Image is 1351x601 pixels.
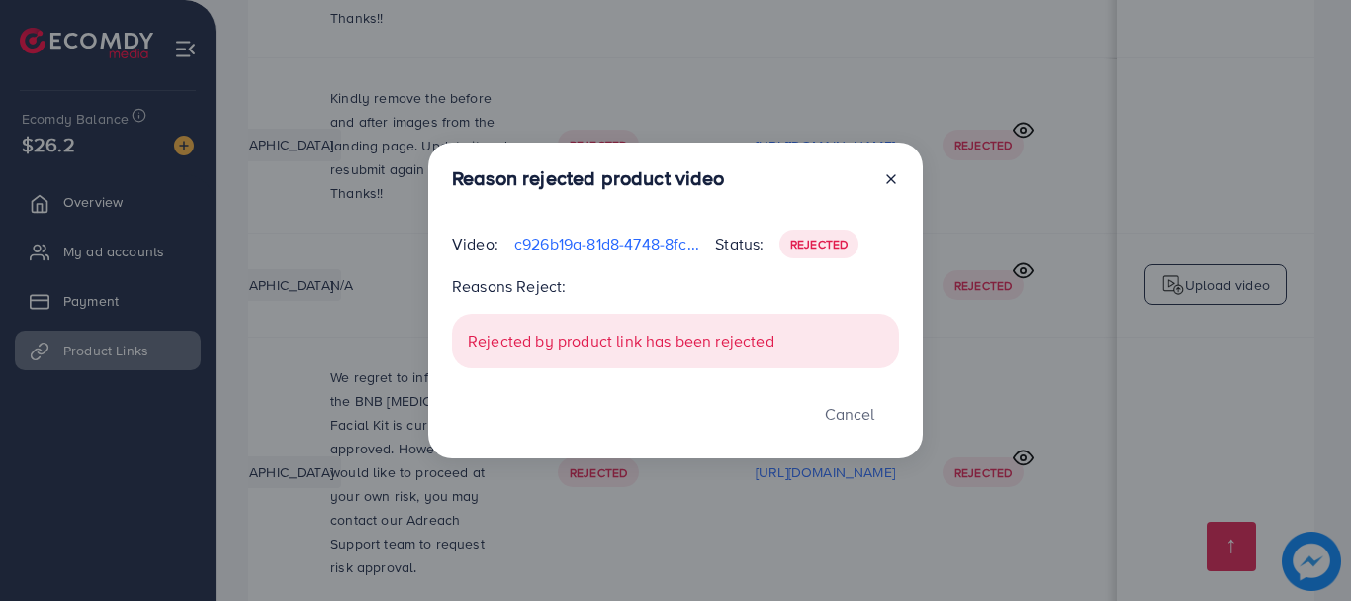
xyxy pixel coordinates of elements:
div: Rejected by product link has been rejected [452,314,899,368]
p: Status: [715,232,764,255]
p: c926b19a-81d8-4748-8fc9-0d85cfcea6b1-1751373547837.mp4 [514,232,699,255]
p: Reasons Reject: [452,274,899,298]
p: Video: [452,232,498,255]
span: Rejected [790,236,848,252]
h3: Reason rejected product video [452,166,725,190]
button: Cancel [800,392,899,435]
